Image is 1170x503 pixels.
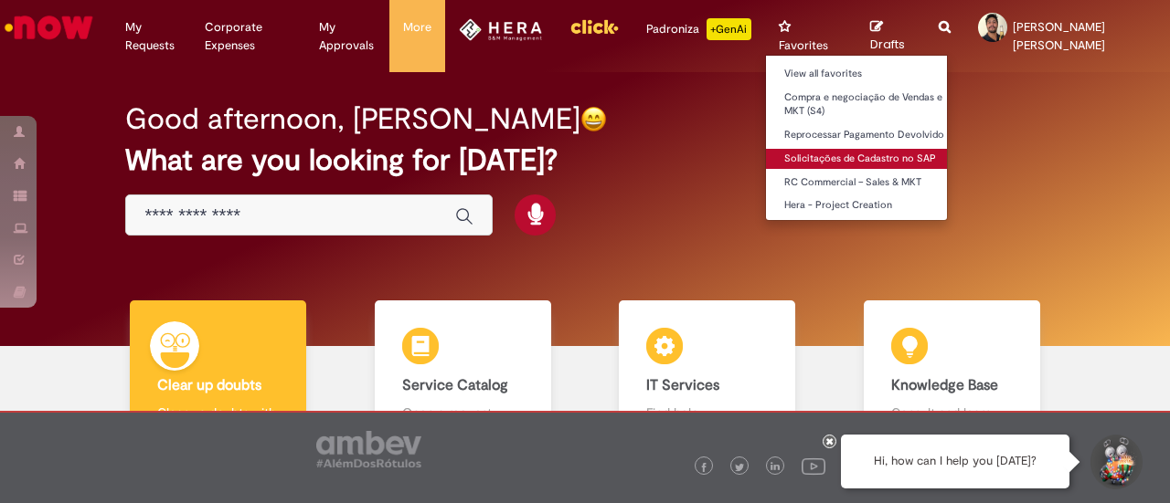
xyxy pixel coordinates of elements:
span: My Approvals [319,18,376,55]
b: Service Catalog [402,376,508,394]
span: Corporate Expenses [205,18,292,55]
p: Open a request [402,403,524,422]
b: Clear up doubts [157,376,261,394]
a: Knowledge Base Consult and learn [830,300,1075,477]
h2: Good afternoon, [PERSON_NAME] [125,103,580,135]
img: click_logo_yellow_360x200.png [569,13,619,40]
a: Clear up doubts Clear up doubts with Lupi Assist and Gen AI [96,300,341,477]
img: ServiceNow [2,9,96,46]
h2: What are you looking for [DATE]? [125,144,1044,176]
p: Clear up doubts with Lupi Assist and Gen AI [157,403,279,458]
img: happy-face.png [580,106,607,132]
span: Favorites [779,37,828,55]
a: Hera - Project Creation [766,195,967,215]
b: Knowledge Base [891,376,998,394]
a: IT Services Find help [585,300,830,477]
div: Padroniza [646,18,751,40]
span: My Requests [125,18,177,55]
p: +GenAi [707,18,751,40]
b: IT Services [646,376,719,394]
a: RC Commercial – Sales & MKT [766,173,967,193]
a: Reprocessar Pagamento Devolvido [766,125,967,145]
button: Start Support Conversation [1088,435,1143,489]
img: logo_footer_linkedin.png [771,462,780,473]
span: More [403,18,431,37]
a: Solicitações de Cadastro no SAP [766,149,967,169]
a: View all favorites [766,64,967,84]
a: Service Catalog Open a request [341,300,586,477]
a: Compra e negociação de Vendas e MKT (S4) [766,88,967,121]
img: logo_footer_facebook.png [699,463,708,472]
p: Consult and learn [891,403,1013,422]
p: Find help [646,403,768,422]
a: Drafts [870,19,911,53]
img: logo_footer_ambev_rotulo_gray.png [316,431,421,467]
ul: Favorites [765,55,948,221]
img: HeraLogo.png [459,18,542,41]
span: Drafts [870,36,905,53]
div: Hi, how can I help you [DATE]? [841,435,1069,488]
img: logo_footer_twitter.png [735,463,744,472]
img: logo_footer_youtube.png [802,454,825,477]
span: [PERSON_NAME] [PERSON_NAME] [1013,19,1105,53]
